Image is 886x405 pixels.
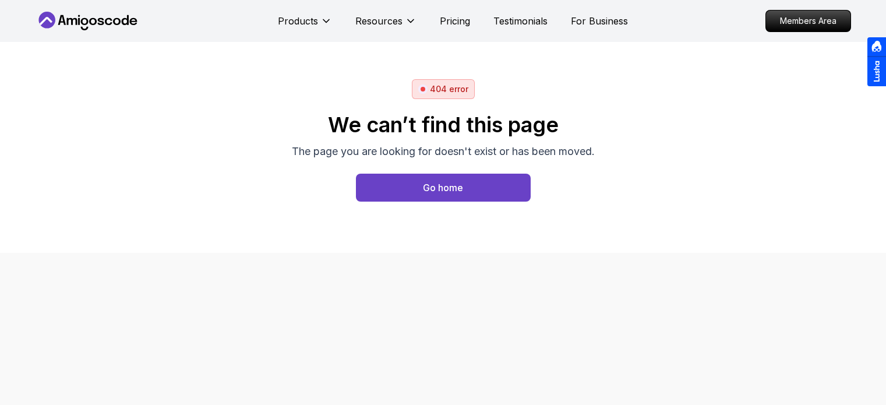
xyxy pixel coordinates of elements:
a: Testimonials [493,14,548,28]
p: Products [278,14,318,28]
p: The page you are looking for doesn't exist or has been moved. [292,143,595,160]
div: Go home [423,181,463,195]
p: 404 error [430,83,468,95]
p: Resources [355,14,403,28]
a: For Business [571,14,628,28]
a: Home page [356,174,531,202]
a: Members Area [765,10,851,32]
button: Go home [356,174,531,202]
h2: We can’t find this page [292,113,595,136]
a: Pricing [440,14,470,28]
p: Members Area [766,10,850,31]
button: Products [278,14,332,37]
button: Resources [355,14,416,37]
